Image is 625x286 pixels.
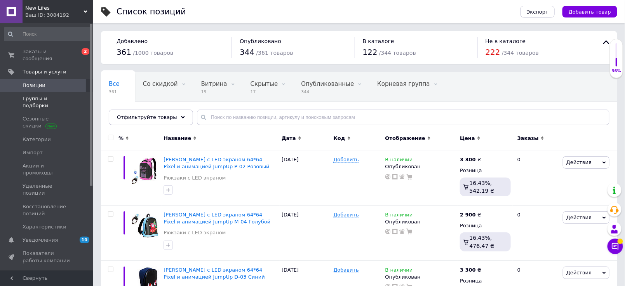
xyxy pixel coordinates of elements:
[23,95,72,109] span: Группы и подборки
[80,237,89,243] span: 10
[143,80,178,87] span: Со скидкой
[333,135,345,142] span: Код
[117,38,148,44] span: Добавлено
[517,135,539,142] span: Заказы
[117,47,131,57] span: 361
[527,9,548,15] span: Экспорт
[379,50,416,56] span: / 344 товаров
[23,237,58,244] span: Уведомления
[460,211,481,218] div: ₴
[385,274,456,281] div: Опубликован
[562,6,617,17] button: Добавить товар
[23,183,72,197] span: Удаленные позиции
[109,110,178,117] span: Товары для животных
[197,110,609,125] input: Поиск по названию позиции, артикулу и поисковым запросам
[240,47,254,57] span: 344
[377,80,430,87] span: Корневая группа
[23,203,72,217] span: Восстановление позиций
[460,277,511,284] div: Розница
[164,229,226,236] a: Рюкзаки с LED экраном
[486,47,500,57] span: 222
[251,80,278,87] span: Скрытые
[23,48,72,62] span: Заказы и сообщения
[118,135,124,142] span: %
[301,89,354,95] span: 344
[23,136,51,143] span: Категории
[164,157,269,169] a: [PERSON_NAME] с LED экраном 64*64 Pixel и анимацией JumpUp Р-02 Розовый
[460,156,481,163] div: ₴
[23,82,45,89] span: Позиции
[201,89,227,95] span: 19
[333,157,359,163] span: Добавить
[280,150,331,206] div: [DATE]
[164,135,191,142] span: Название
[25,12,93,19] div: Ваш ID: 3084192
[566,214,592,220] span: Действия
[610,68,623,74] div: 36%
[460,212,476,218] b: 2 900
[385,218,456,225] div: Опубликован
[513,206,561,261] div: 0
[164,267,265,280] a: [PERSON_NAME] с LED экраном 64*64 Pixel и анимацией JumpUp D-03 Синий
[486,38,526,44] span: Не в каталоге
[566,270,592,276] span: Действия
[460,222,511,229] div: Розница
[460,135,475,142] span: Цена
[460,267,476,273] b: 3 300
[109,89,120,95] span: 361
[280,206,331,261] div: [DATE]
[301,80,354,87] span: Опубликованные
[333,267,359,273] span: Добавить
[23,149,43,156] span: Импорт
[385,157,413,165] span: В наличии
[502,50,539,56] span: / 344 товаров
[256,50,293,56] span: / 361 товаров
[23,68,66,75] span: Товары и услуги
[132,156,160,184] img: Рюкзак с LED экраном 64*64 Pixel и анимацией JumpUp Р-02 Розовый
[251,89,278,95] span: 17
[23,115,72,129] span: Сезонные скидки
[23,223,66,230] span: Характеристики
[4,27,92,41] input: Поиск
[132,211,160,239] img: Рюкзак с LED экраном 64*64 Pixel и анимацией JumpUp M-04 Голубой
[470,235,494,249] span: 16.43%, 476.47 ₴
[117,8,186,16] div: Список позиций
[470,180,494,194] span: 16.43%, 542.19 ₴
[25,5,84,12] span: New Lifes
[608,239,623,254] button: Чат с покупателем
[23,162,72,176] span: Акции и промокоды
[363,38,394,44] span: В каталоге
[82,48,89,55] span: 2
[513,150,561,206] div: 0
[521,6,555,17] button: Экспорт
[363,47,378,57] span: 122
[460,167,511,174] div: Розница
[385,135,425,142] span: Отображение
[240,38,281,44] span: Опубликовано
[23,250,72,264] span: Показатели работы компании
[566,159,592,165] span: Действия
[460,157,476,162] b: 3 300
[569,9,611,15] span: Добавить товар
[333,212,359,218] span: Добавить
[460,267,481,274] div: ₴
[133,50,173,56] span: / 1000 товаров
[385,212,413,220] span: В наличии
[117,114,177,120] span: Отфильтруйте товары
[164,174,226,181] a: Рюкзаки с LED экраном
[164,212,270,225] a: [PERSON_NAME] с LED экраном 64*64 Pixel и анимацией JumpUp M-04 Голубой
[282,135,296,142] span: Дата
[109,80,120,87] span: Все
[385,267,413,275] span: В наличии
[201,80,227,87] span: Витрина
[385,163,456,170] div: Опубликован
